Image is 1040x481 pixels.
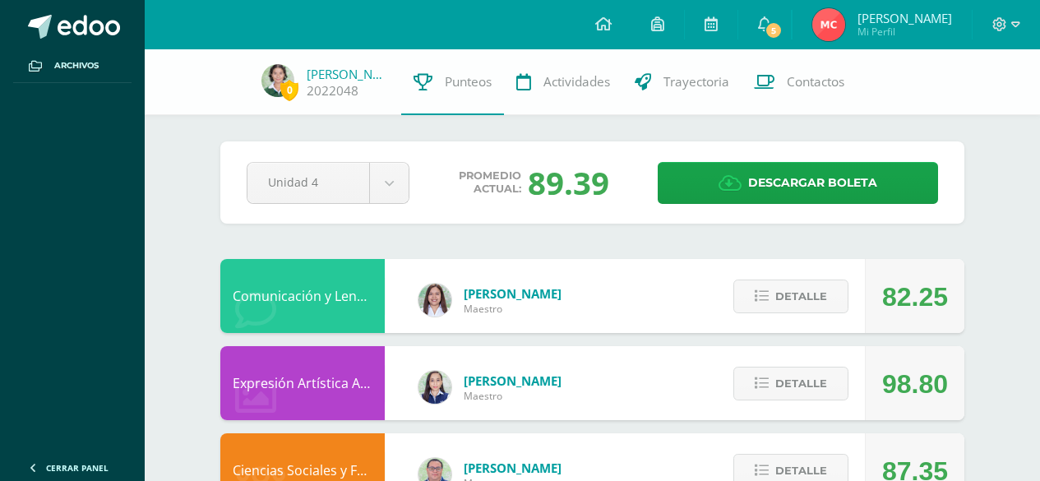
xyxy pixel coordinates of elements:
[54,59,99,72] span: Archivos
[13,49,132,83] a: Archivos
[622,49,742,115] a: Trayectoria
[733,280,848,313] button: Detalle
[857,10,952,26] span: [PERSON_NAME]
[307,66,389,82] a: [PERSON_NAME]
[464,460,562,476] span: [PERSON_NAME]
[464,285,562,302] span: [PERSON_NAME]
[742,49,857,115] a: Contactos
[220,259,385,333] div: Comunicación y Lenguaje, Inglés
[307,82,358,99] a: 2022048
[775,368,827,399] span: Detalle
[658,162,938,204] a: Descargar boleta
[812,8,845,41] img: 447e56cc469f47fc637eaece98bd3ba4.png
[857,25,952,39] span: Mi Perfil
[418,371,451,404] img: 360951c6672e02766e5b7d72674f168c.png
[765,21,783,39] span: 5
[261,64,294,97] img: 84ab94670abcc0b35f64420388349fb4.png
[464,389,562,403] span: Maestro
[733,367,848,400] button: Detalle
[459,169,521,196] span: Promedio actual:
[464,302,562,316] span: Maestro
[280,80,298,100] span: 0
[882,347,948,421] div: 98.80
[220,346,385,420] div: Expresión Artística ARTES PLÁSTICAS
[46,462,109,474] span: Cerrar panel
[775,281,827,312] span: Detalle
[528,161,609,204] div: 89.39
[247,163,409,203] a: Unidad 4
[543,73,610,90] span: Actividades
[882,260,948,334] div: 82.25
[748,163,877,203] span: Descargar boleta
[401,49,504,115] a: Punteos
[787,73,844,90] span: Contactos
[418,284,451,317] img: acecb51a315cac2de2e3deefdb732c9f.png
[504,49,622,115] a: Actividades
[268,163,349,201] span: Unidad 4
[464,372,562,389] span: [PERSON_NAME]
[445,73,492,90] span: Punteos
[663,73,729,90] span: Trayectoria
